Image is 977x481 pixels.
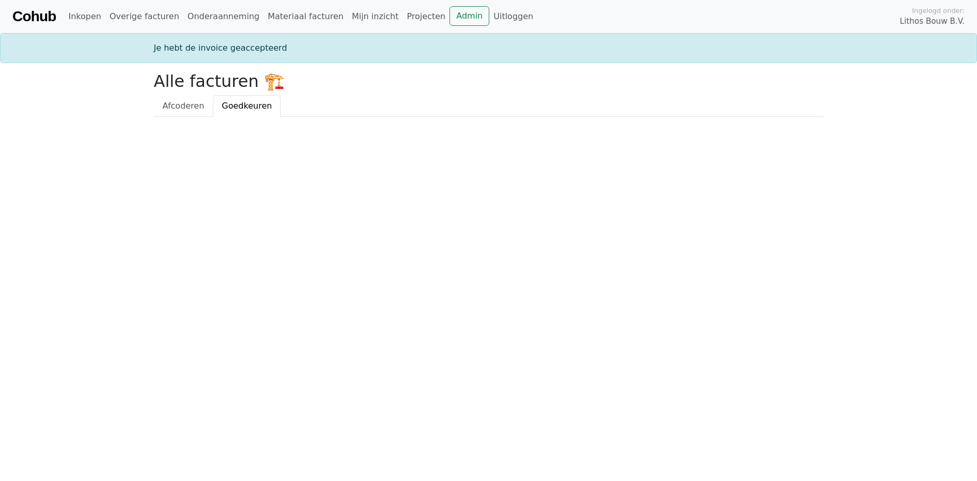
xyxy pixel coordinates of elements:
[213,95,281,117] a: Goedkeuren
[489,6,537,27] a: Uitloggen
[348,6,403,27] a: Mijn inzicht
[64,6,105,27] a: Inkopen
[163,101,205,111] span: Afcoderen
[263,6,348,27] a: Materiaal facturen
[154,71,824,91] h2: Alle facturen 🏗️
[105,6,183,27] a: Overige facturen
[154,95,213,117] a: Afcoderen
[12,4,56,29] a: Cohub
[900,16,965,27] span: Lithos Bouw B.V.
[449,6,489,26] a: Admin
[912,6,965,16] span: Ingelogd onder:
[402,6,449,27] a: Projecten
[183,6,263,27] a: Onderaanneming
[222,101,272,111] span: Goedkeuren
[148,42,830,54] div: Je hebt de invoice geaccepteerd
